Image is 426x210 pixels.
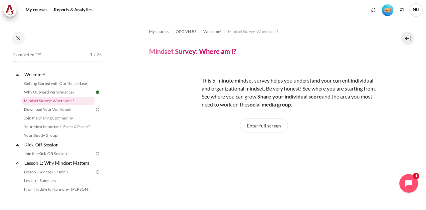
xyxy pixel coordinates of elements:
span: n the [236,101,292,107]
img: Done [95,89,101,95]
p: This 5-minute mindset survey helps you understand your current individual and organizational mind... [149,77,379,108]
span: Collapse [14,160,21,166]
a: Mindset Survey: Where am I? [228,28,278,36]
h4: Mindset Survey: Where am I? [149,47,236,56]
a: Mindset Survey: Where am I? [22,97,95,105]
img: Level #1 [382,4,393,16]
span: Completed 4% [13,52,41,58]
span: Mindset Survey: Where am I? [228,29,278,35]
span: Collapse [14,71,21,78]
button: Languages [397,5,407,15]
a: OPO VN B3 [176,28,197,36]
span: Welcome! [203,29,221,35]
nav: Navigation bar [149,26,379,37]
div: Show notification window with no new notifications [368,5,378,15]
a: Why Outward Performance? [22,88,95,96]
a: Architeck Architeck [3,3,20,17]
a: User menu [409,3,423,17]
a: My courses [149,28,169,36]
span: and the area you most need to work o [202,93,372,107]
a: My courses [23,3,50,17]
strong: Share your individual score [257,93,322,100]
a: Reports & Analytics [52,3,95,17]
span: Collapse [14,141,21,148]
a: Your Most Important "Faces & Places" [22,123,95,131]
img: Architeck [5,5,15,15]
button: Enter full screen [240,118,288,132]
a: Getting Started with Our 'Smart-Learning' Platform [22,80,95,88]
span: / 25 [94,52,102,58]
a: From Huddle to Harmony ([PERSON_NAME]'s Story) [22,185,95,193]
span: 1 [90,52,93,58]
a: Join the Sharing Community [22,114,95,122]
span: NH [409,3,423,17]
img: To do [95,151,101,157]
a: Kick-Off Session [23,140,95,149]
a: Lesson 1 Videos (17 min.) [22,168,95,176]
a: Lesson 1: Why Mindset Matters [23,158,95,167]
a: Lesson 1 Summary [22,177,95,185]
a: Welcome! [23,70,95,79]
a: Welcome! [203,28,221,36]
img: assmt [149,66,199,116]
a: Join the Kick-Off Session [22,150,95,158]
a: Level #1 [379,4,396,16]
strong: social media group. [247,101,292,107]
span: My courses [149,29,169,35]
img: To do [95,106,101,112]
span: OPO VN B3 [176,29,197,35]
img: To do [95,169,101,175]
a: Your Buddy Group! [22,131,95,139]
a: Download Your Workbook [22,105,95,113]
